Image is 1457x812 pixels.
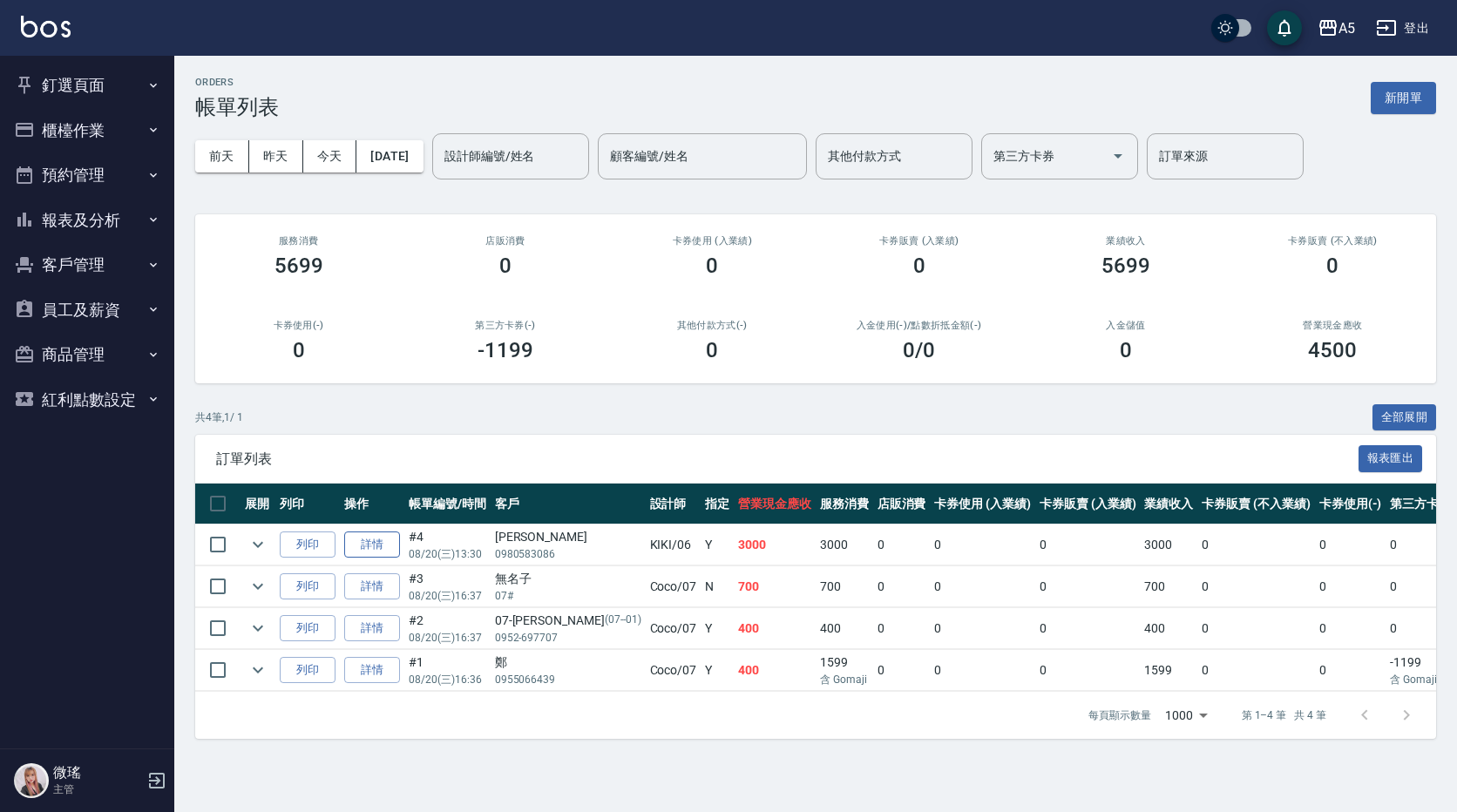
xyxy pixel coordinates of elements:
[356,140,423,173] button: [DATE]
[1140,650,1197,691] td: 1599
[275,484,340,524] th: 列印
[930,566,1035,607] td: 0
[195,95,279,119] h3: 帳單列表
[873,566,931,607] td: 0
[630,235,795,247] h2: 卡券使用 (入業績)
[837,320,1001,331] h2: 入金使用(-) /點數折抵金額(-)
[873,608,931,649] td: 0
[1315,650,1386,691] td: 0
[344,531,400,558] a: 詳情
[53,764,142,782] h5: 微瑤
[7,108,167,153] button: 櫃檯作業
[706,254,718,278] h3: 0
[1088,707,1151,723] p: 每頁顯示數量
[646,608,701,649] td: Coco /07
[280,531,335,558] button: 列印
[646,566,701,607] td: Coco /07
[1035,566,1141,607] td: 0
[491,484,646,524] th: 客戶
[495,653,641,672] div: 鄭
[1250,320,1415,331] h2: 營業現金應收
[409,630,486,646] p: 08/20 (三) 16:37
[7,377,167,423] button: 紅利點數設定
[1043,320,1208,331] h2: 入金儲值
[1371,89,1436,105] a: 新開單
[404,524,491,565] td: #4
[734,484,816,524] th: 營業現金應收
[1315,608,1386,649] td: 0
[816,608,873,649] td: 400
[1250,235,1415,247] h2: 卡券販賣 (不入業績)
[646,524,701,565] td: KIKI /06
[1359,445,1423,472] button: 報表匯出
[701,524,734,565] td: Y
[7,152,167,198] button: 預約管理
[837,235,1001,247] h2: 卡券販賣 (入業績)
[605,612,641,630] p: (07--01)
[1311,10,1362,46] button: A5
[7,288,167,333] button: 員工及薪資
[930,484,1035,524] th: 卡券使用 (入業績)
[1338,17,1355,39] div: A5
[245,531,271,558] button: expand row
[1197,608,1314,649] td: 0
[1371,82,1436,114] button: 新開單
[1035,524,1141,565] td: 0
[734,566,816,607] td: 700
[280,657,335,684] button: 列印
[404,608,491,649] td: #2
[344,615,400,642] a: 詳情
[1140,484,1197,524] th: 業績收入
[216,235,381,247] h3: 服務消費
[499,254,512,278] h3: 0
[195,77,279,88] h2: ORDERS
[241,484,275,524] th: 展開
[873,524,931,565] td: 0
[1359,450,1423,466] a: 報表匯出
[816,484,873,524] th: 服務消費
[404,566,491,607] td: #3
[1372,404,1437,431] button: 全部展開
[478,338,533,362] h3: -1199
[1035,608,1141,649] td: 0
[1315,484,1386,524] th: 卡券使用(-)
[1158,692,1214,739] div: 1000
[53,782,142,797] p: 主管
[1197,650,1314,691] td: 0
[423,320,587,331] h2: 第三方卡券(-)
[1326,254,1338,278] h3: 0
[1315,566,1386,607] td: 0
[14,763,49,798] img: Person
[1035,650,1141,691] td: 0
[423,235,587,247] h2: 店販消費
[701,608,734,649] td: Y
[195,140,249,173] button: 前天
[495,570,641,588] div: 無名子
[245,615,271,641] button: expand row
[1308,338,1357,362] h3: 4500
[630,320,795,331] h2: 其他付款方式(-)
[495,528,641,546] div: [PERSON_NAME]
[1242,707,1326,723] p: 第 1–4 筆 共 4 筆
[701,566,734,607] td: N
[1197,566,1314,607] td: 0
[930,524,1035,565] td: 0
[1104,142,1132,170] button: Open
[7,63,167,108] button: 釘選頁面
[495,630,641,646] p: 0952-697707
[409,672,486,687] p: 08/20 (三) 16:36
[1369,12,1436,44] button: 登出
[7,332,167,377] button: 商品管理
[195,409,243,425] p: 共 4 筆, 1 / 1
[216,320,381,331] h2: 卡券使用(-)
[1140,524,1197,565] td: 3000
[646,650,701,691] td: Coco /07
[1043,235,1208,247] h2: 業績收入
[1035,484,1141,524] th: 卡券販賣 (入業績)
[409,546,486,562] p: 08/20 (三) 13:30
[706,338,718,362] h3: 0
[1315,524,1386,565] td: 0
[701,484,734,524] th: 指定
[245,657,271,683] button: expand row
[495,546,641,562] p: 0980583086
